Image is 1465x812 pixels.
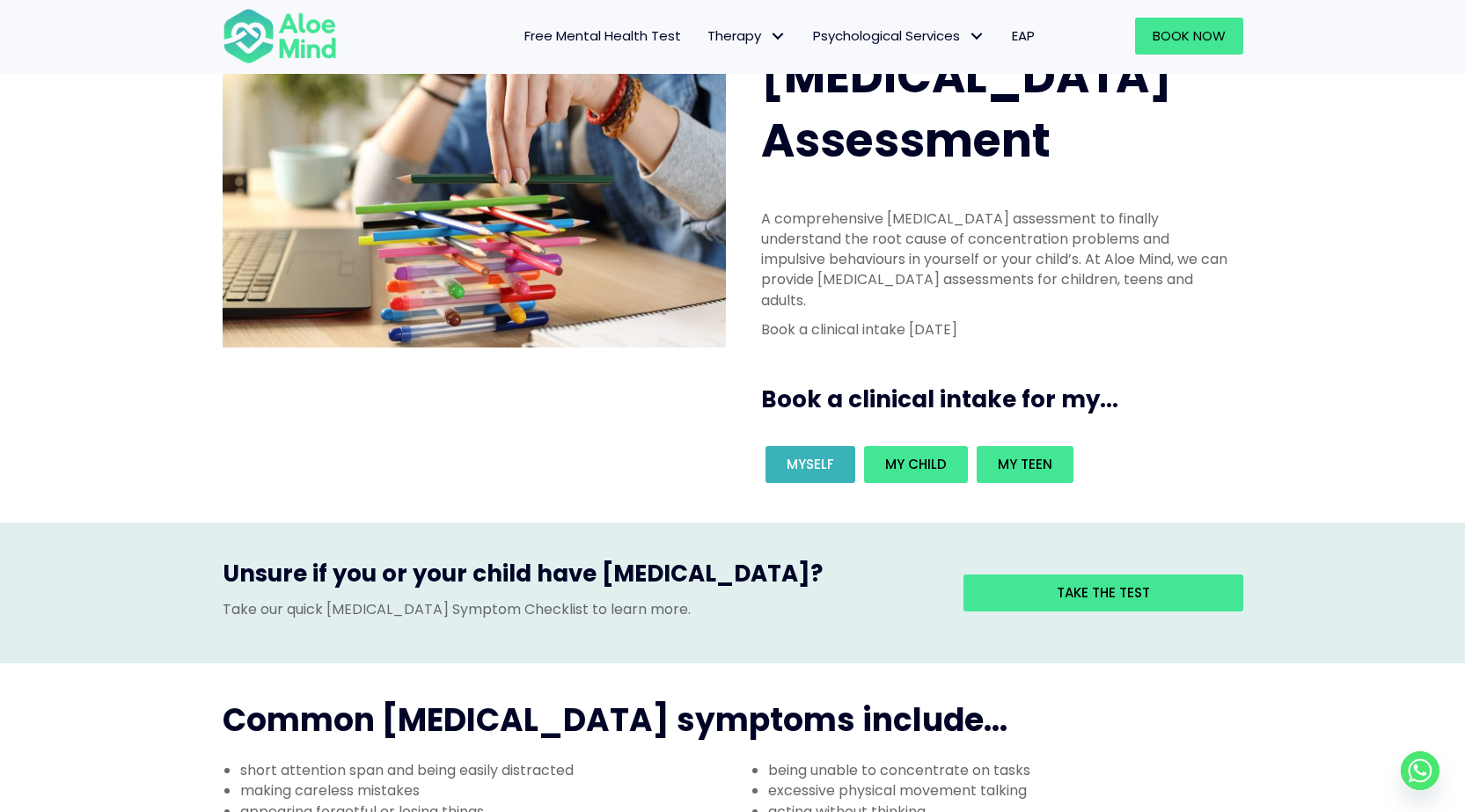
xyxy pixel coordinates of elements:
[885,455,947,473] span: My child
[694,18,800,55] a: TherapyTherapy: submenu
[524,26,681,45] span: Free Mental Health Test
[511,18,694,55] a: Free Mental Health Test
[768,760,1261,780] li: being unable to concentrate on tasks
[1012,26,1035,45] span: EAP
[963,574,1243,611] a: Take the test
[977,446,1073,483] a: My teen
[1057,583,1150,602] span: Take the test
[761,319,1233,340] p: Book a clinical intake [DATE]
[761,208,1233,311] p: A comprehensive [MEDICAL_DATA] assessment to finally understand the root cause of concentration p...
[761,384,1250,415] h3: Book a clinical intake for my...
[223,558,937,598] h3: Unsure if you or your child have [MEDICAL_DATA]?
[765,24,791,49] span: Therapy: submenu
[964,24,990,49] span: Psychological Services: submenu
[223,45,726,347] img: ADHD photo
[240,780,733,801] li: making careless mistakes
[1401,751,1439,790] a: Whatsapp
[998,455,1052,473] span: My teen
[761,442,1233,487] div: Book an intake for my...
[813,26,985,45] span: Psychological Services
[999,18,1048,55] a: EAP
[768,780,1261,801] li: excessive physical movement talking
[360,18,1048,55] nav: Menu
[223,698,1007,743] span: Common [MEDICAL_DATA] symptoms include...
[787,455,834,473] span: Myself
[240,760,733,780] li: short attention span and being easily distracted
[1135,18,1243,55] a: Book Now
[223,7,337,65] img: Aloe mind Logo
[223,599,937,619] p: Take our quick [MEDICAL_DATA] Symptom Checklist to learn more.
[707,26,787,45] span: Therapy
[761,44,1172,172] span: [MEDICAL_DATA] Assessment
[1153,26,1226,45] span: Book Now
[800,18,999,55] a: Psychological ServicesPsychological Services: submenu
[864,446,968,483] a: My child
[765,446,855,483] a: Myself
